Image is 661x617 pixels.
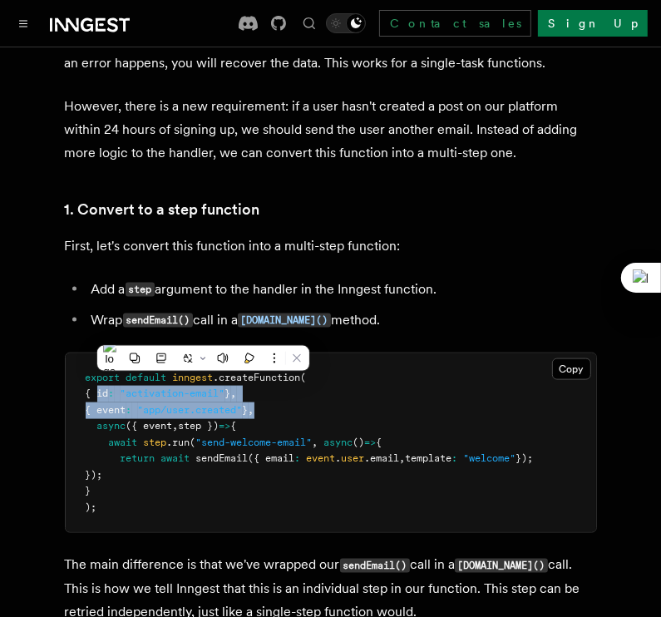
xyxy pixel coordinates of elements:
[65,234,597,258] p: First, let's convert this function into a multi-step function:
[295,452,301,464] span: :
[340,559,410,573] code: sendEmail()
[243,404,249,416] span: }
[299,13,319,33] button: Find something...
[406,452,452,464] span: template
[190,437,196,448] span: (
[225,387,231,399] span: }
[65,198,260,221] a: 1. Convert to a step function
[196,437,313,448] span: "send-welcome-email"
[231,387,237,399] span: ,
[353,437,365,448] span: ()
[342,452,365,464] span: user
[324,437,353,448] span: async
[249,404,254,416] span: ,
[123,313,193,328] code: sendEmail()
[455,559,548,573] code: [DOMAIN_NAME]()
[126,420,173,432] span: ({ event
[336,452,342,464] span: .
[313,437,318,448] span: ,
[138,404,243,416] span: "app/user.created"
[552,358,591,380] button: Copy
[121,452,155,464] span: return
[144,437,167,448] span: step
[538,10,648,37] a: Sign Up
[220,420,231,432] span: =>
[249,452,295,464] span: ({ email
[86,372,121,383] span: export
[167,437,190,448] span: .run
[65,28,597,75] p: This function comes with all of the benefits of Inngest: the code is reliable and retriable. If a...
[86,308,597,333] li: Wrap call in a method.
[161,452,190,464] span: await
[86,278,597,302] li: Add a argument to the handler in the Inngest function.
[109,387,115,399] span: :
[231,420,237,432] span: {
[86,387,109,399] span: { id
[307,452,336,464] span: event
[86,404,126,416] span: { event
[109,437,138,448] span: await
[365,452,400,464] span: .email
[326,13,366,33] button: Toggle dark mode
[86,485,91,496] span: }
[86,469,103,481] span: });
[126,404,132,416] span: :
[86,501,97,513] span: );
[126,283,155,297] code: step
[377,437,382,448] span: {
[464,452,516,464] span: "welcome"
[365,437,377,448] span: =>
[516,452,534,464] span: });
[179,420,220,432] span: step })
[238,312,331,328] a: [DOMAIN_NAME]()
[214,372,301,383] span: .createFunction
[97,420,126,432] span: async
[400,452,406,464] span: ,
[379,10,531,37] a: Contact sales
[452,452,458,464] span: :
[196,452,249,464] span: sendEmail
[121,387,225,399] span: "activation-email"
[13,13,33,33] button: Toggle navigation
[173,372,214,383] span: inngest
[301,372,307,383] span: (
[173,420,179,432] span: ,
[65,95,597,165] p: However, there is a new requirement: if a user hasn't created a post on our platform within 24 ho...
[126,372,167,383] span: default
[238,313,331,328] code: [DOMAIN_NAME]()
